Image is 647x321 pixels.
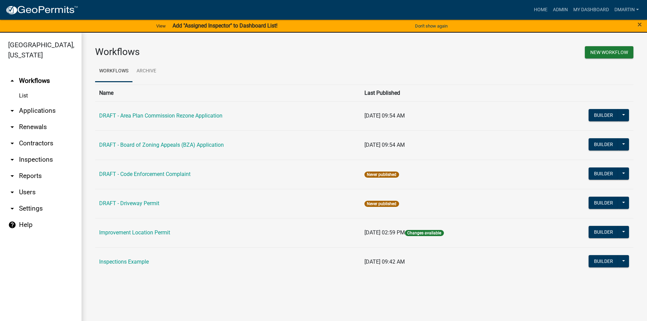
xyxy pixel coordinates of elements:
[405,230,444,236] span: Changes available
[571,3,612,16] a: My Dashboard
[589,197,618,209] button: Builder
[412,20,450,32] button: Don't show again
[589,138,618,150] button: Builder
[8,139,16,147] i: arrow_drop_down
[364,229,405,236] span: [DATE] 02:59 PM
[531,3,550,16] a: Home
[589,167,618,180] button: Builder
[8,188,16,196] i: arrow_drop_down
[8,123,16,131] i: arrow_drop_down
[99,112,222,119] a: DRAFT - Area Plan Commission Rezone Application
[364,142,405,148] span: [DATE] 09:54 AM
[364,112,405,119] span: [DATE] 09:54 AM
[360,85,535,101] th: Last Published
[173,22,277,29] strong: Add "Assigned Inspector" to Dashboard List!
[99,171,191,177] a: DRAFT - Code Enforcement Complaint
[589,109,618,121] button: Builder
[364,258,405,265] span: [DATE] 09:42 AM
[95,60,132,82] a: Workflows
[589,255,618,267] button: Builder
[8,156,16,164] i: arrow_drop_down
[637,20,642,29] span: ×
[589,226,618,238] button: Builder
[99,142,224,148] a: DRAFT - Board of Zoning Appeals (BZA) Application
[364,172,399,178] span: Never published
[99,200,159,207] a: DRAFT - Driveway Permit
[8,221,16,229] i: help
[585,46,633,58] button: New Workflow
[364,201,399,207] span: Never published
[99,258,149,265] a: Inspections Example
[95,46,359,58] h3: Workflows
[8,77,16,85] i: arrow_drop_up
[132,60,160,82] a: Archive
[8,107,16,115] i: arrow_drop_down
[637,20,642,29] button: Close
[154,20,168,32] a: View
[8,172,16,180] i: arrow_drop_down
[550,3,571,16] a: Admin
[99,229,170,236] a: Improvement Location Permit
[95,85,360,101] th: Name
[612,3,642,16] a: dmartin
[8,204,16,213] i: arrow_drop_down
